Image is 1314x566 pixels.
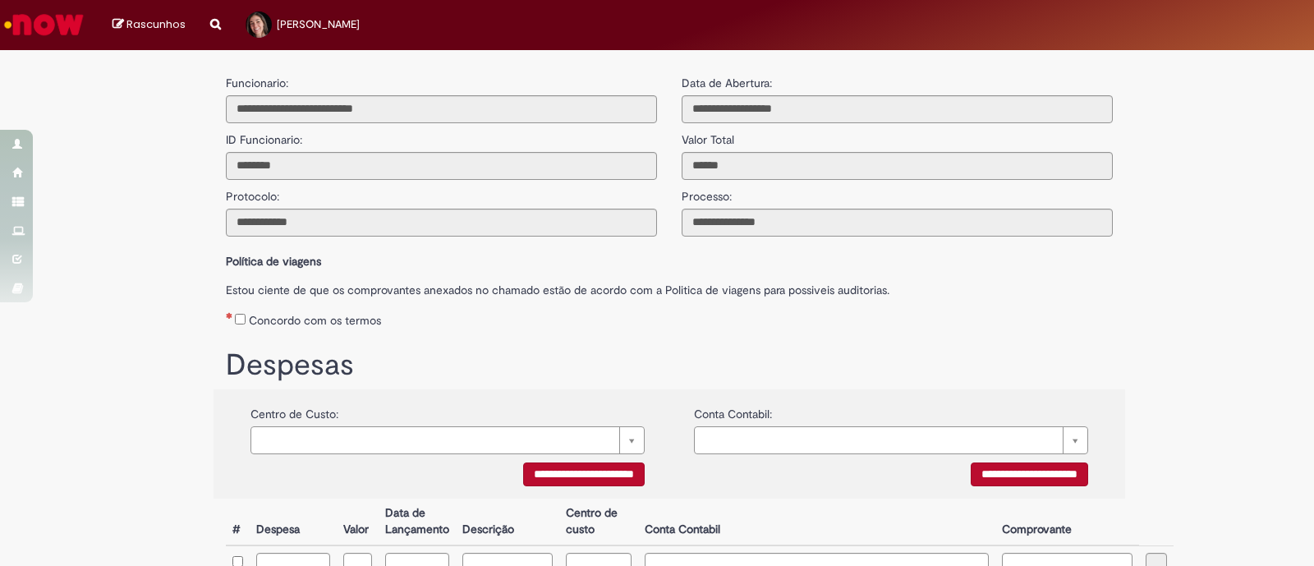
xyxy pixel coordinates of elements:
[250,499,337,545] th: Despesa
[682,180,732,205] label: Processo:
[226,123,302,148] label: ID Funcionario:
[456,499,559,545] th: Descrição
[226,254,321,269] b: Política de viagens
[226,180,279,205] label: Protocolo:
[226,75,288,91] label: Funcionario:
[249,312,381,329] label: Concordo com os termos
[995,499,1139,545] th: Comprovante
[126,16,186,32] span: Rascunhos
[250,398,338,422] label: Centro de Custo:
[682,123,734,148] label: Valor Total
[559,499,638,545] th: Centro de custo
[113,17,186,33] a: Rascunhos
[694,426,1088,454] a: Limpar campo {0}
[2,8,86,41] img: ServiceNow
[277,17,360,31] span: [PERSON_NAME]
[694,398,772,422] label: Conta Contabil:
[379,499,456,545] th: Data de Lançamento
[226,274,1113,298] label: Estou ciente de que os comprovantes anexados no chamado estão de acordo com a Politica de viagens...
[226,349,1113,382] h1: Despesas
[250,426,645,454] a: Limpar campo {0}
[638,499,995,545] th: Conta Contabil
[337,499,379,545] th: Valor
[226,499,250,545] th: #
[682,75,772,91] label: Data de Abertura:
